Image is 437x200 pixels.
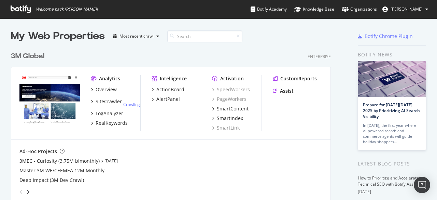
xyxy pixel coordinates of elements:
span: Welcome back, [PERSON_NAME] ! [36,6,98,12]
a: SiteCrawler- Crawling [91,96,140,107]
a: PageWorkers [212,96,246,103]
div: Knowledge Base [294,6,334,13]
a: Botify Chrome Plugin [358,33,413,40]
div: CustomReports [280,75,317,82]
div: ActionBoard [156,86,184,93]
div: Analytics [99,75,120,82]
a: ActionBoard [152,86,184,93]
a: AlertPanel [152,96,180,103]
a: Crawling [123,102,140,107]
div: 3M Global [11,51,44,61]
div: - [123,96,140,107]
input: Search [167,30,242,42]
div: Botify Academy [251,6,287,13]
a: SmartContent [212,105,249,112]
a: CustomReports [273,75,317,82]
button: Most recent crawl [110,31,162,42]
div: Most recent crawl [119,34,154,38]
div: In [DATE], the first year where AI-powered search and commerce agents will guide holiday shoppers… [363,123,421,145]
div: Botify Chrome Plugin [365,33,413,40]
a: [DATE] [104,158,118,164]
a: How to Prioritize and Accelerate Technical SEO with Botify Assist [358,175,419,187]
a: SpeedWorkers [212,86,250,93]
div: Botify news [358,51,426,58]
a: LogAnalyzer [91,110,123,117]
div: angle-right [26,188,30,195]
div: Organizations [342,6,377,13]
a: SmartIndex [212,115,243,122]
a: Master 3M WE/CEEMEA 12M Monthly [19,167,104,174]
div: SmartContent [217,105,249,112]
div: Activation [220,75,244,82]
div: AlertPanel [156,96,180,103]
div: Latest Blog Posts [358,160,426,168]
div: [DATE] [358,189,426,195]
div: My Web Properties [11,29,105,43]
span: Heather Mavencamp [391,6,423,12]
a: Prepare for [DATE][DATE] 2025 by Prioritizing AI Search Visibility [363,102,420,119]
a: RealKeywords [91,120,128,126]
a: Assist [273,88,294,94]
div: RealKeywords [96,120,128,126]
div: Assist [280,88,294,94]
div: Overview [96,86,117,93]
a: SmartLink [212,124,240,131]
a: Deep Impact (3M Dev Crawl) [19,177,84,184]
div: LogAnalyzer [96,110,123,117]
a: 3M Global [11,51,47,61]
button: [PERSON_NAME] [377,4,434,15]
div: Enterprise [308,54,331,59]
a: Overview [91,86,117,93]
div: Open Intercom Messenger [414,177,430,193]
div: SmartIndex [217,115,243,122]
div: Ad-Hoc Projects [19,148,57,155]
img: Prepare for Black Friday 2025 by Prioritizing AI Search Visibility [358,61,426,97]
a: 3MEC - Curiosity (3.75M bimonthly) [19,158,100,164]
div: SiteCrawler [96,98,122,105]
div: Intelligence [160,75,187,82]
div: angle-left [17,186,26,197]
img: www.command.com [19,75,80,124]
